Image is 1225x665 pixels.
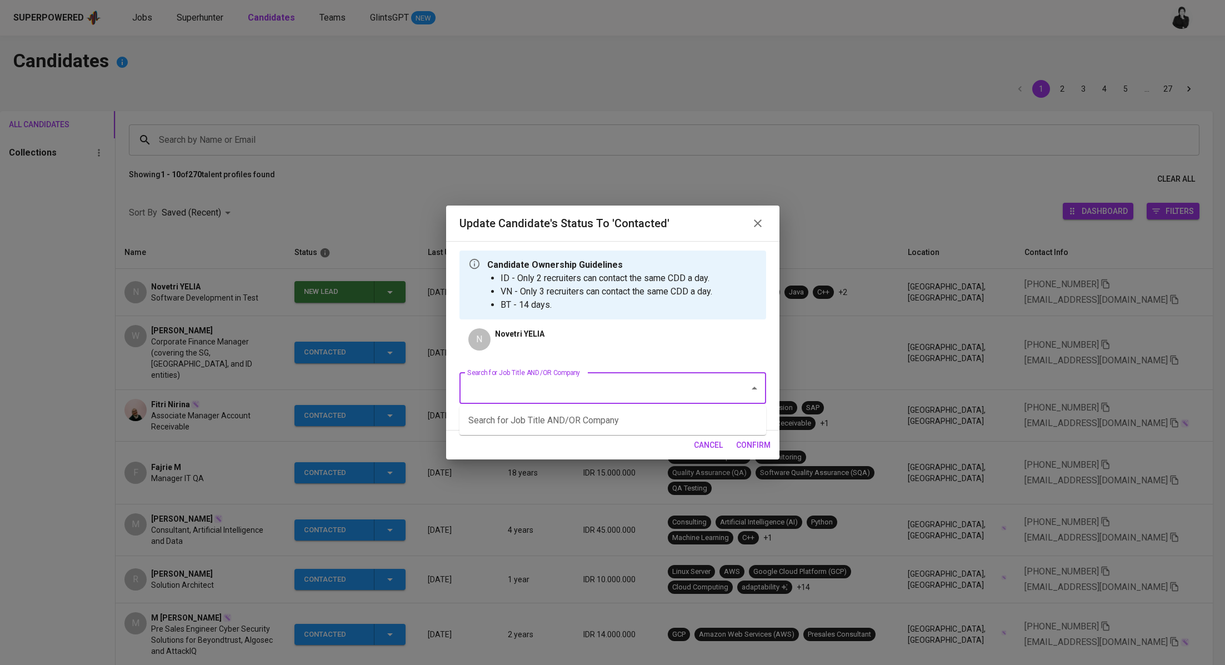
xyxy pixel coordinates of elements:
[732,435,775,456] button: confirm
[694,438,723,452] span: cancel
[487,258,712,272] p: Candidate Ownership Guidelines
[501,285,712,298] li: VN - Only 3 recruiters can contact the same CDD a day.
[501,298,712,312] li: BT - 14 days.
[468,328,491,351] div: N
[495,328,544,339] p: Novetri YELIA
[459,406,766,435] div: Search for Job Title AND/OR Company
[689,435,727,456] button: cancel
[736,438,771,452] span: confirm
[501,272,712,285] li: ID - Only 2 recruiters can contact the same CDD a day.
[459,214,669,232] h6: Update Candidate's Status to 'Contacted'
[747,381,762,396] button: Close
